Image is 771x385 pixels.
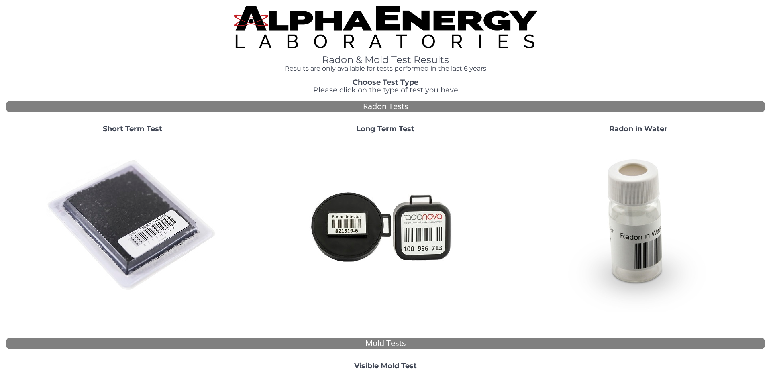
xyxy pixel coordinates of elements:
[354,361,417,370] strong: Visible Mold Test
[6,101,765,112] div: Radon Tests
[552,139,725,312] img: RadoninWater.jpg
[234,55,537,65] h1: Radon & Mold Test Results
[103,124,162,133] strong: Short Term Test
[234,65,537,72] h4: Results are only available for tests performed in the last 6 years
[299,139,472,312] img: Radtrak2vsRadtrak3.jpg
[46,139,219,312] img: ShortTerm.jpg
[234,6,537,48] img: TightCrop.jpg
[609,124,667,133] strong: Radon in Water
[353,78,418,87] strong: Choose Test Type
[313,86,458,94] span: Please click on the type of test you have
[356,124,414,133] strong: Long Term Test
[6,338,765,349] div: Mold Tests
